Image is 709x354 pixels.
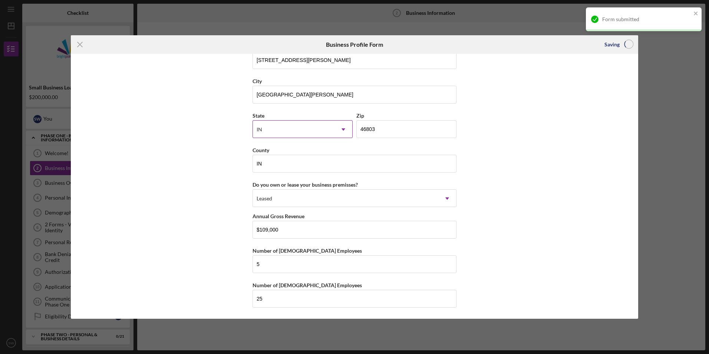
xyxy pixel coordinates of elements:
[253,78,262,84] label: City
[693,10,699,17] button: close
[326,41,383,48] h6: Business Profile Form
[257,196,272,201] div: Leased
[604,37,620,52] div: Saving
[257,127,262,132] div: IN
[356,112,364,119] label: Zip
[253,282,362,288] label: Number of [DEMOGRAPHIC_DATA] Employees
[597,37,638,52] button: Saving
[253,213,304,219] label: Annual Gross Revenue
[253,248,362,254] label: Number of [DEMOGRAPHIC_DATA] Employees
[602,16,691,22] div: Form submitted
[253,147,269,153] label: County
